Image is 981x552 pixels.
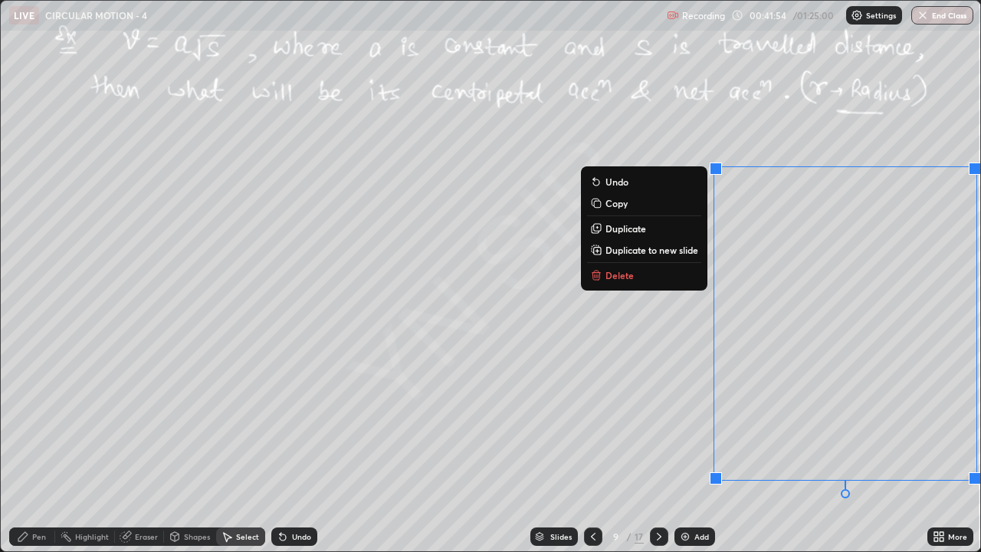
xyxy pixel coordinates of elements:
[605,244,698,256] p: Duplicate to new slide
[14,9,34,21] p: LIVE
[866,11,896,19] p: Settings
[609,532,624,541] div: 9
[605,176,628,188] p: Undo
[550,533,572,540] div: Slides
[236,533,259,540] div: Select
[635,530,644,544] div: 17
[587,172,701,191] button: Undo
[587,194,701,212] button: Copy
[948,533,967,540] div: More
[587,241,701,259] button: Duplicate to new slide
[851,9,863,21] img: class-settings-icons
[45,9,147,21] p: CIRCULAR MOTION - 4
[694,533,709,540] div: Add
[605,269,634,281] p: Delete
[605,197,628,209] p: Copy
[32,533,46,540] div: Pen
[587,266,701,284] button: Delete
[667,9,679,21] img: recording.375f2c34.svg
[135,533,158,540] div: Eraser
[682,10,725,21] p: Recording
[292,533,311,540] div: Undo
[587,219,701,238] button: Duplicate
[627,532,632,541] div: /
[911,6,973,25] button: End Class
[679,531,691,543] img: add-slide-button
[75,533,109,540] div: Highlight
[184,533,210,540] div: Shapes
[917,9,929,21] img: end-class-cross
[605,222,646,235] p: Duplicate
